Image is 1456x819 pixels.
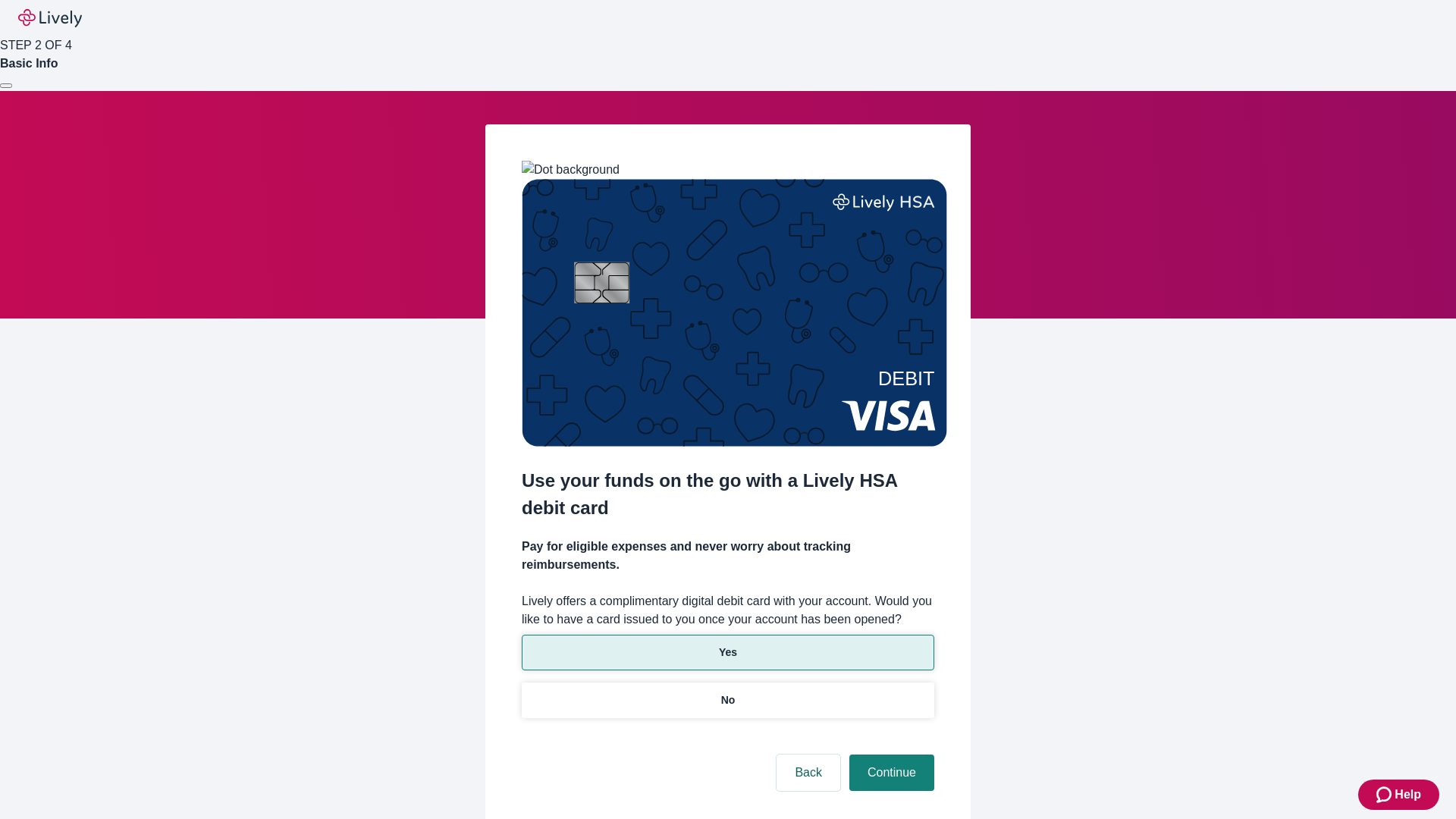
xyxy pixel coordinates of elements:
[719,645,737,661] p: Yes
[1376,786,1395,804] svg: Zendesk support icon
[721,692,736,708] p: No
[777,755,840,791] button: Back
[522,592,934,629] label: Lively offers a complimentary digital debit card with your account. Would you like to have a card...
[1358,780,1439,810] button: Zendesk support iconHelp
[522,161,620,179] img: Dot background
[522,682,934,718] button: No
[849,755,934,791] button: Continue
[522,635,934,670] button: Yes
[522,179,947,447] img: Debit card
[1395,786,1421,804] span: Help
[522,538,934,574] h4: Pay for eligible expenses and never worry about tracking reimbursements.
[522,467,934,522] h2: Use your funds on the go with a Lively HSA debit card
[18,9,82,27] img: Lively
